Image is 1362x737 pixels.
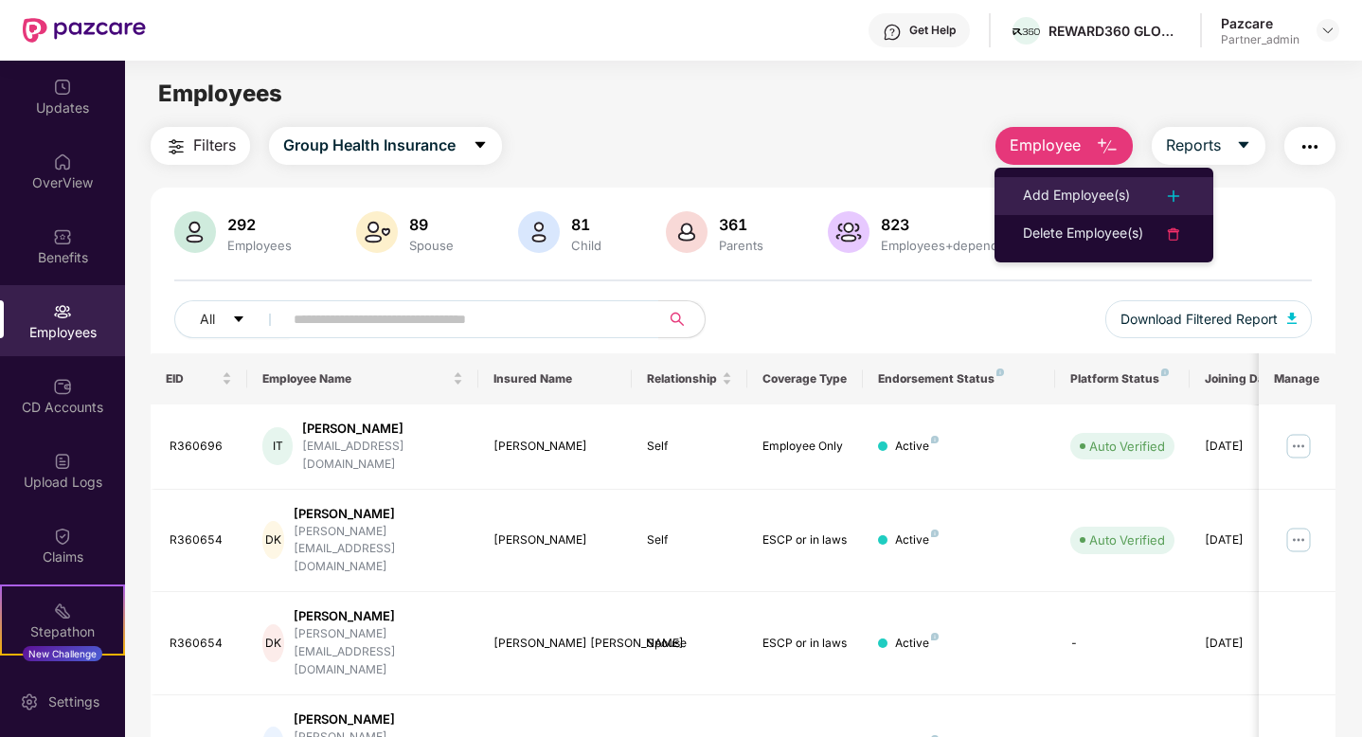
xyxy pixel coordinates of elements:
th: Joining Date [1190,353,1305,404]
span: Relationship [647,371,718,386]
div: REWARD360 GLOBAL SERVICES PRIVATE LIMITED [1048,22,1181,40]
div: Pazcare [1221,14,1299,32]
span: Filters [193,134,236,157]
div: 361 [715,215,767,234]
div: R360654 [170,635,232,653]
div: Endorsement Status [878,371,1040,386]
th: Coverage Type [747,353,863,404]
div: Auto Verified [1089,530,1165,549]
img: svg+xml;base64,PHN2ZyB4bWxucz0iaHR0cDovL3d3dy53My5vcmcvMjAwMC9zdmciIHhtbG5zOnhsaW5rPSJodHRwOi8vd3... [518,211,560,253]
th: EID [151,353,247,404]
div: [EMAIL_ADDRESS][DOMAIN_NAME] [302,438,462,474]
img: svg+xml;base64,PHN2ZyB4bWxucz0iaHR0cDovL3d3dy53My5vcmcvMjAwMC9zdmciIHhtbG5zOnhsaW5rPSJodHRwOi8vd3... [356,211,398,253]
div: ESCP or in laws [762,635,848,653]
div: [PERSON_NAME] [294,505,462,523]
div: Active [895,438,939,456]
img: svg+xml;base64,PHN2ZyBpZD0iSGVscC0zMngzMiIgeG1sbnM9Imh0dHA6Ly93d3cudzMub3JnLzIwMDAvc3ZnIiB3aWR0aD... [883,23,902,42]
img: svg+xml;base64,PHN2ZyB4bWxucz0iaHR0cDovL3d3dy53My5vcmcvMjAwMC9zdmciIHhtbG5zOnhsaW5rPSJodHRwOi8vd3... [1287,313,1297,324]
img: svg+xml;base64,PHN2ZyBpZD0iRW1wbG95ZWVzIiB4bWxucz0iaHR0cDovL3d3dy53My5vcmcvMjAwMC9zdmciIHdpZHRoPS... [53,302,72,321]
span: Employee Name [262,371,449,386]
button: Download Filtered Report [1105,300,1312,338]
div: 89 [405,215,457,234]
div: Active [895,531,939,549]
img: R360%20LOGO.png [1013,28,1040,36]
th: Insured Name [478,353,633,404]
img: svg+xml;base64,PHN2ZyBpZD0iVXBsb2FkX0xvZ3MiIGRhdGEtbmFtZT0iVXBsb2FkIExvZ3MiIHhtbG5zPSJodHRwOi8vd3... [53,452,72,471]
span: Download Filtered Report [1120,309,1278,330]
img: svg+xml;base64,PHN2ZyBpZD0iQ0RfQWNjb3VudHMiIGRhdGEtbmFtZT0iQ0QgQWNjb3VudHMiIHhtbG5zPSJodHRwOi8vd3... [53,377,72,396]
div: R360654 [170,531,232,549]
div: 81 [567,215,605,234]
img: New Pazcare Logo [23,18,146,43]
span: All [200,309,215,330]
div: [PERSON_NAME] [493,438,618,456]
img: svg+xml;base64,PHN2ZyB4bWxucz0iaHR0cDovL3d3dy53My5vcmcvMjAwMC9zdmciIHhtbG5zOnhsaW5rPSJodHRwOi8vd3... [1096,135,1119,158]
div: Platform Status [1070,371,1174,386]
div: Employees [224,238,296,253]
th: Manage [1259,353,1335,404]
div: Stepathon [2,622,123,641]
div: ESCP or in laws [762,531,848,549]
span: caret-down [232,313,245,328]
div: 823 [877,215,1028,234]
img: svg+xml;base64,PHN2ZyBpZD0iSG9tZSIgeG1sbnM9Imh0dHA6Ly93d3cudzMub3JnLzIwMDAvc3ZnIiB3aWR0aD0iMjAiIG... [53,153,72,171]
img: svg+xml;base64,PHN2ZyB4bWxucz0iaHR0cDovL3d3dy53My5vcmcvMjAwMC9zdmciIHhtbG5zOnhsaW5rPSJodHRwOi8vd3... [174,211,216,253]
th: Relationship [632,353,747,404]
div: New Challenge [23,646,102,661]
div: [PERSON_NAME] [302,420,462,438]
img: svg+xml;base64,PHN2ZyB4bWxucz0iaHR0cDovL3d3dy53My5vcmcvMjAwMC9zdmciIHdpZHRoPSI4IiBoZWlnaHQ9IjgiIH... [996,368,1004,376]
img: manageButton [1283,525,1314,555]
img: svg+xml;base64,PHN2ZyB4bWxucz0iaHR0cDovL3d3dy53My5vcmcvMjAwMC9zdmciIHdpZHRoPSI4IiBoZWlnaHQ9IjgiIH... [931,436,939,443]
img: svg+xml;base64,PHN2ZyB4bWxucz0iaHR0cDovL3d3dy53My5vcmcvMjAwMC9zdmciIHdpZHRoPSIyNCIgaGVpZ2h0PSIyNC... [1299,135,1321,158]
div: Active [895,635,939,653]
div: Parents [715,238,767,253]
img: svg+xml;base64,PHN2ZyB4bWxucz0iaHR0cDovL3d3dy53My5vcmcvMjAwMC9zdmciIHdpZHRoPSIyMSIgaGVpZ2h0PSIyMC... [53,602,72,620]
div: [PERSON_NAME] [294,607,462,625]
button: Filters [151,127,250,165]
div: R360696 [170,438,232,456]
div: [PERSON_NAME] [294,710,462,728]
div: DK [262,521,284,559]
div: [PERSON_NAME][EMAIL_ADDRESS][DOMAIN_NAME] [294,523,462,577]
span: caret-down [473,137,488,154]
div: Employee Only [762,438,848,456]
div: 292 [224,215,296,234]
span: search [658,312,695,327]
div: [DATE] [1205,438,1290,456]
div: [PERSON_NAME][EMAIL_ADDRESS][DOMAIN_NAME] [294,625,462,679]
button: Allcaret-down [174,300,290,338]
span: Employees [158,80,282,107]
span: Employee [1010,134,1081,157]
img: svg+xml;base64,PHN2ZyBpZD0iRHJvcGRvd24tMzJ4MzIiIHhtbG5zPSJodHRwOi8vd3d3LnczLm9yZy8yMDAwL3N2ZyIgd2... [1320,23,1335,38]
img: svg+xml;base64,PHN2ZyB4bWxucz0iaHR0cDovL3d3dy53My5vcmcvMjAwMC9zdmciIHdpZHRoPSI4IiBoZWlnaHQ9IjgiIH... [931,633,939,640]
span: Reports [1166,134,1221,157]
div: Partner_admin [1221,32,1299,47]
img: svg+xml;base64,PHN2ZyBpZD0iU2V0dGluZy0yMHgyMCIgeG1sbnM9Imh0dHA6Ly93d3cudzMub3JnLzIwMDAvc3ZnIiB3aW... [20,692,39,711]
img: svg+xml;base64,PHN2ZyB4bWxucz0iaHR0cDovL3d3dy53My5vcmcvMjAwMC9zdmciIHhtbG5zOnhsaW5rPSJodHRwOi8vd3... [828,211,869,253]
div: Spouse [647,635,732,653]
th: Employee Name [247,353,478,404]
span: EID [166,371,218,386]
div: Get Help [909,23,956,38]
div: Child [567,238,605,253]
div: Settings [43,692,105,711]
img: svg+xml;base64,PHN2ZyB4bWxucz0iaHR0cDovL3d3dy53My5vcmcvMjAwMC9zdmciIHdpZHRoPSIyNCIgaGVpZ2h0PSIyNC... [1162,185,1185,207]
img: svg+xml;base64,PHN2ZyB4bWxucz0iaHR0cDovL3d3dy53My5vcmcvMjAwMC9zdmciIHdpZHRoPSI4IiBoZWlnaHQ9IjgiIH... [1161,368,1169,376]
div: Delete Employee(s) [1023,223,1143,245]
img: svg+xml;base64,PHN2ZyBpZD0iQ2xhaW0iIHhtbG5zPSJodHRwOi8vd3d3LnczLm9yZy8yMDAwL3N2ZyIgd2lkdGg9IjIwIi... [53,527,72,546]
div: [DATE] [1205,531,1290,549]
img: svg+xml;base64,PHN2ZyBpZD0iVXBkYXRlZCIgeG1sbnM9Imh0dHA6Ly93d3cudzMub3JnLzIwMDAvc3ZnIiB3aWR0aD0iMj... [53,78,72,97]
td: - [1055,592,1190,695]
div: [PERSON_NAME] [493,531,618,549]
div: Employees+dependents [877,238,1028,253]
img: svg+xml;base64,PHN2ZyB4bWxucz0iaHR0cDovL3d3dy53My5vcmcvMjAwMC9zdmciIHdpZHRoPSI4IiBoZWlnaHQ9IjgiIH... [931,530,939,537]
div: [PERSON_NAME] [PERSON_NAME] [493,635,618,653]
div: Add Employee(s) [1023,185,1130,207]
div: Self [647,531,732,549]
button: Employee [995,127,1133,165]
span: caret-down [1236,137,1251,154]
img: svg+xml;base64,PHN2ZyBpZD0iQmVuZWZpdHMiIHhtbG5zPSJodHRwOi8vd3d3LnczLm9yZy8yMDAwL3N2ZyIgd2lkdGg9Ij... [53,227,72,246]
div: [DATE] [1205,635,1290,653]
span: Group Health Insurance [283,134,456,157]
button: search [658,300,706,338]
